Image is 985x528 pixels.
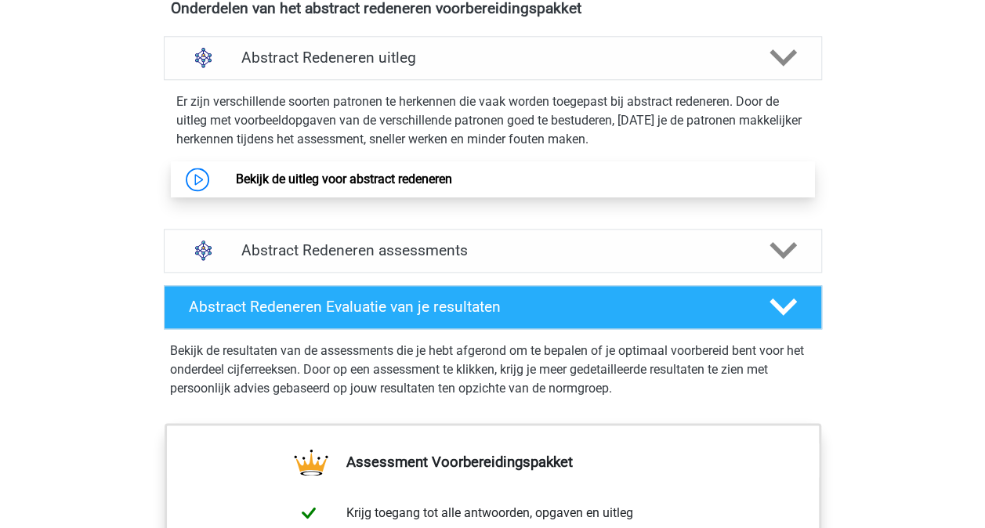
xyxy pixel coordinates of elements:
[189,298,744,316] h4: Abstract Redeneren Evaluatie van je resultaten
[183,230,223,270] img: abstract redeneren assessments
[183,38,223,78] img: abstract redeneren uitleg
[158,285,828,329] a: Abstract Redeneren Evaluatie van je resultaten
[241,241,744,259] h4: Abstract Redeneren assessments
[170,342,816,398] p: Bekijk de resultaten van de assessments die je hebt afgerond om te bepalen of je optimaal voorber...
[158,36,828,80] a: uitleg Abstract Redeneren uitleg
[236,172,452,186] a: Bekijk de uitleg voor abstract redeneren
[241,49,744,67] h4: Abstract Redeneren uitleg
[158,229,828,273] a: assessments Abstract Redeneren assessments
[176,92,809,149] p: Er zijn verschillende soorten patronen te herkennen die vaak worden toegepast bij abstract redene...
